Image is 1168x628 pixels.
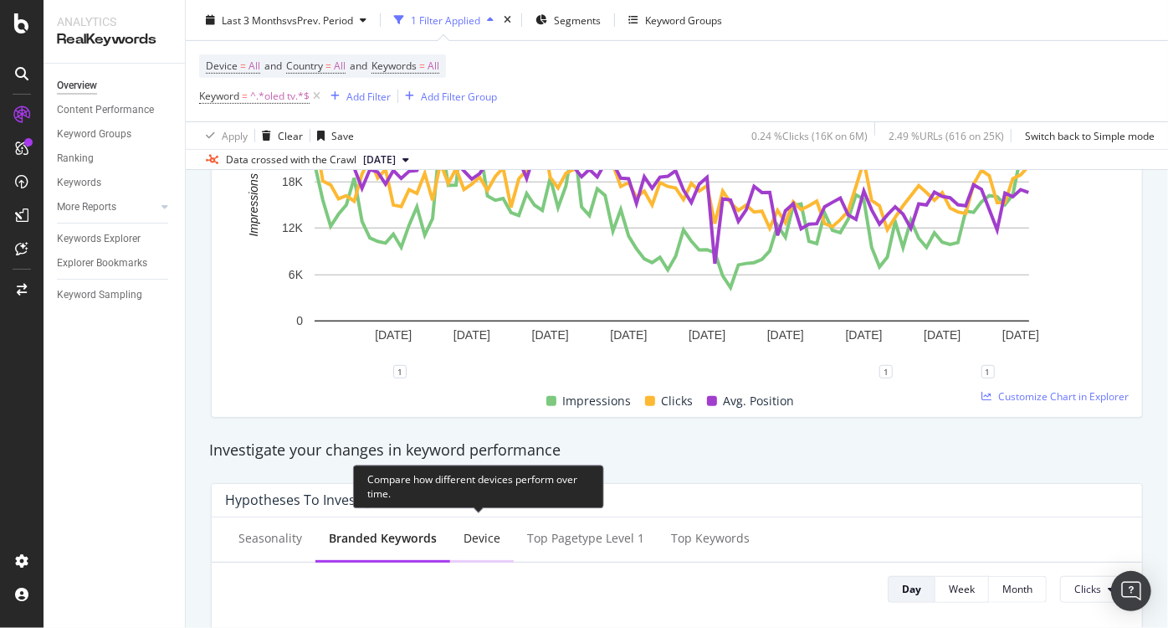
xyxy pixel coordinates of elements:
span: Clicks [662,391,694,411]
div: Apply [222,128,248,142]
span: and [264,59,282,73]
text: 6K [289,268,304,281]
div: Month [1002,582,1032,596]
button: Segments [529,7,607,33]
div: Compare how different devices perform over time. [353,465,604,508]
div: Ranking [57,150,94,167]
div: Keyword Groups [645,13,722,27]
div: 2.49 % URLs ( 616 on 25K ) [889,128,1004,142]
button: Add Filter Group [398,86,497,106]
button: Add Filter [324,86,391,106]
text: [DATE] [610,328,647,342]
a: Explorer Bookmarks [57,255,173,272]
div: Content Performance [57,101,154,119]
div: Save [331,128,354,142]
span: Device [206,59,238,73]
text: Impressions [247,173,260,236]
span: Clicks [1074,582,1101,596]
button: Keyword Groups [622,7,729,33]
text: 12K [282,222,304,235]
button: Apply [199,122,248,149]
a: Overview [57,77,173,95]
span: All [334,54,346,78]
div: Branded Keywords [329,530,437,547]
span: Segments [554,13,601,27]
span: All [248,54,260,78]
span: Customize Chart in Explorer [998,389,1129,404]
div: RealKeywords [57,30,172,49]
a: Keyword Groups [57,126,173,143]
span: = [419,59,425,73]
span: vs Prev. Period [287,13,353,27]
div: Clear [278,128,303,142]
span: Keyword [199,89,239,103]
div: 1 [981,365,995,378]
button: Save [310,122,354,149]
span: and [350,59,367,73]
a: More Reports [57,198,156,216]
div: Data crossed with the Crawl [226,152,356,167]
div: 0.24 % Clicks ( 16K on 6M ) [751,128,868,142]
a: Keywords Explorer [57,230,173,248]
a: Content Performance [57,101,173,119]
button: Last 3 MonthsvsPrev. Period [199,7,373,33]
div: 1 Filter Applied [411,13,480,27]
div: Explorer Bookmarks [57,255,147,272]
text: [DATE] [1002,328,1039,342]
div: 1 [393,365,407,378]
text: [DATE] [924,328,961,342]
div: Keywords [57,174,101,192]
a: Customize Chart in Explorer [981,389,1129,404]
span: 2025 Aug. 31st [363,152,396,167]
button: Week [935,576,989,603]
div: Keywords Explorer [57,230,141,248]
text: [DATE] [767,328,804,342]
div: Top Keywords [671,530,750,547]
text: [DATE] [375,328,412,342]
div: Week [949,582,975,596]
text: 18K [282,175,304,188]
div: Add Filter [346,89,391,103]
div: Hypotheses to Investigate - Over Time [225,492,467,508]
button: Switch back to Simple mode [1018,122,1155,149]
a: Keyword Sampling [57,286,173,304]
div: Open Intercom Messenger [1111,571,1151,611]
button: Month [989,576,1047,603]
text: [DATE] [532,328,569,342]
button: Clear [255,122,303,149]
div: Device [464,530,500,547]
div: Overview [57,77,97,95]
span: = [240,59,246,73]
a: Keywords [57,174,173,192]
span: ^.*oled tv.*$ [250,85,310,108]
text: [DATE] [453,328,490,342]
span: All [428,54,439,78]
text: [DATE] [689,328,725,342]
div: Add Filter Group [421,89,497,103]
div: Keyword Groups [57,126,131,143]
span: Last 3 Months [222,13,287,27]
svg: A chart. [225,80,1118,372]
span: Keywords [371,59,417,73]
div: Analytics [57,13,172,30]
div: More Reports [57,198,116,216]
span: = [325,59,331,73]
button: 1 Filter Applied [387,7,500,33]
text: [DATE] [846,328,883,342]
div: Switch back to Simple mode [1025,128,1155,142]
div: Top pagetype Level 1 [527,530,644,547]
span: Country [286,59,323,73]
button: [DATE] [356,150,416,170]
div: times [500,12,515,28]
a: Ranking [57,150,173,167]
div: 1 [879,365,893,378]
div: Day [902,582,921,596]
div: Seasonality [238,530,302,547]
text: 0 [296,314,303,327]
span: Impressions [563,391,632,411]
div: Keyword Sampling [57,286,142,304]
span: = [242,89,248,103]
div: Investigate your changes in keyword performance [209,440,1145,461]
button: Day [888,576,935,603]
